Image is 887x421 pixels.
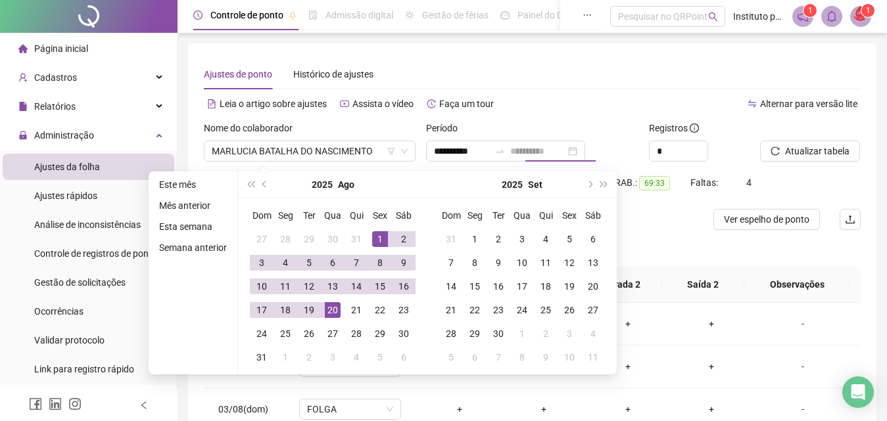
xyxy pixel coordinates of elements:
div: 11 [538,255,554,271]
div: 28 [277,231,293,247]
sup: Atualize o seu contato no menu Meus Dados [861,4,875,17]
td: 2025-10-06 [463,345,487,369]
span: Atualizar tabela [785,144,850,158]
span: pushpin [289,12,297,20]
span: Assista o vídeo [352,99,414,109]
th: Entrada 2 [579,267,662,303]
span: Relatórios [34,101,76,112]
td: 2025-08-10 [250,275,274,298]
th: Saída 2 [662,267,745,303]
div: 17 [514,278,530,294]
span: search [708,12,718,22]
span: lock [18,131,28,140]
th: Sex [558,204,581,227]
div: 2 [491,231,506,247]
span: ellipsis [583,11,592,20]
span: history [427,99,436,108]
td: 2025-09-22 [463,298,487,322]
li: Esta semana [154,219,232,234]
td: 2025-08-21 [345,298,368,322]
td: 2025-08-12 [297,275,321,298]
div: 22 [467,302,483,318]
td: 2025-09-19 [558,275,581,298]
td: 2025-08-26 [297,322,321,345]
span: filter [387,147,395,155]
span: Link para registro rápido [34,364,134,374]
th: Observações [744,267,850,303]
div: 19 [562,278,577,294]
td: 2025-08-23 [392,298,416,322]
span: facebook [29,397,42,410]
div: 9 [491,255,506,271]
span: Ajustes rápidos [34,190,97,201]
td: 2025-09-04 [345,345,368,369]
span: linkedin [49,397,62,410]
td: 2025-09-06 [581,227,605,251]
div: 6 [396,349,412,365]
button: prev-year [258,171,272,198]
th: Qui [345,204,368,227]
td: 2025-08-31 [250,345,274,369]
span: Ver espelho de ponto [724,212,809,227]
div: 21 [348,302,364,318]
div: + [596,317,659,331]
td: 2025-09-15 [463,275,487,298]
div: 3 [562,326,577,342]
div: 4 [277,255,293,271]
div: + [681,402,744,416]
td: 2025-08-06 [321,251,345,275]
li: Mês anterior [154,198,232,213]
td: 2025-08-13 [321,275,345,298]
span: notification [797,11,809,22]
td: 2025-09-06 [392,345,416,369]
div: 4 [585,326,601,342]
div: H. TRAB.: [598,175,690,190]
span: Alternar para versão lite [760,99,857,109]
td: 2025-08-14 [345,275,368,298]
td: 2025-09-11 [534,251,558,275]
div: 23 [491,302,506,318]
td: 2025-08-09 [392,251,416,275]
th: Qua [510,204,534,227]
div: + [596,359,659,374]
div: 18 [538,278,554,294]
td: 2025-09-20 [581,275,605,298]
span: clock-circle [193,11,203,20]
td: 2025-08-30 [392,322,416,345]
td: 2025-08-11 [274,275,297,298]
th: Qua [321,204,345,227]
td: 2025-09-28 [439,322,463,345]
button: year panel [312,171,333,198]
div: 12 [301,278,317,294]
th: Ter [487,204,510,227]
span: Administração [34,130,94,141]
div: 29 [467,326,483,342]
th: Seg [274,204,297,227]
div: 1 [514,326,530,342]
div: + [596,402,659,416]
td: 2025-09-29 [463,322,487,345]
td: 2025-09-27 [581,298,605,322]
td: 2025-09-23 [487,298,510,322]
div: 27 [254,231,270,247]
span: Leia o artigo sobre ajustes [220,99,327,109]
span: upload [845,214,855,225]
td: 2025-09-13 [581,251,605,275]
span: Ajustes de ponto [204,69,272,79]
div: 24 [514,302,530,318]
td: 2025-09-26 [558,298,581,322]
div: 16 [491,278,506,294]
div: 14 [443,278,459,294]
span: down [400,147,408,155]
div: 13 [325,278,341,294]
td: 2025-10-07 [487,345,510,369]
td: 2025-08-04 [274,251,297,275]
div: - [764,317,842,331]
div: 5 [301,255,317,271]
td: 2025-08-18 [274,298,297,322]
label: Período [426,121,466,135]
span: file-text [207,99,216,108]
button: Ver espelho de ponto [713,209,820,230]
td: 2025-09-16 [487,275,510,298]
div: 27 [585,302,601,318]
